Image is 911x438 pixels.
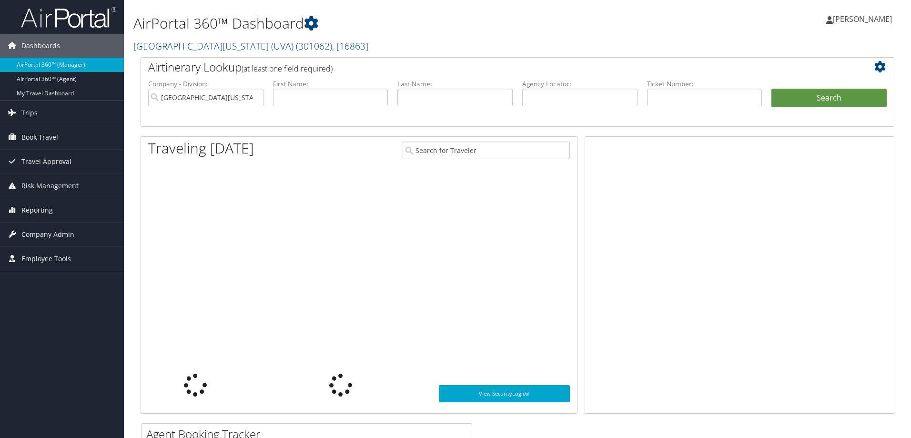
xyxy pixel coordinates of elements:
[21,174,79,198] span: Risk Management
[403,142,570,159] input: Search for Traveler
[826,5,901,33] a: [PERSON_NAME]
[273,79,388,89] label: First Name:
[148,79,263,89] label: Company - Division:
[332,40,368,52] span: , [ 16863 ]
[21,101,38,125] span: Trips
[21,125,58,149] span: Book Travel
[397,79,513,89] label: Last Name:
[148,59,824,75] h2: Airtinerary Lookup
[833,14,892,24] span: [PERSON_NAME]
[522,79,638,89] label: Agency Locator:
[242,63,333,74] span: (at least one field required)
[771,89,887,108] button: Search
[133,40,368,52] a: [GEOGRAPHIC_DATA][US_STATE] (UVA)
[21,198,53,222] span: Reporting
[439,385,570,402] a: View SecurityLogic®
[647,79,762,89] label: Ticket Number:
[21,150,71,173] span: Travel Approval
[296,40,332,52] span: ( 301062 )
[148,138,254,158] h1: Traveling [DATE]
[21,247,71,271] span: Employee Tools
[21,34,60,58] span: Dashboards
[21,223,74,246] span: Company Admin
[21,6,116,29] img: airportal-logo.png
[133,13,646,33] h1: AirPortal 360™ Dashboard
